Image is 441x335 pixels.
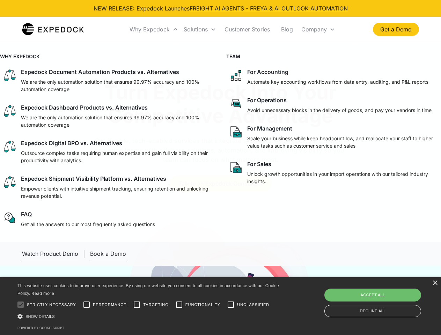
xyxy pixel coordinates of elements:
img: Expedock Logo [22,22,84,36]
img: scale icon [3,140,17,154]
p: Automate key accounting workflows from data entry, auditing, and P&L reports [247,78,428,85]
span: Show details [25,314,55,319]
span: Functionality [185,302,220,308]
a: Get a Demo [373,23,419,36]
a: home [22,22,84,36]
div: For Management [247,125,292,132]
div: Show details [17,313,281,320]
a: Read more [31,291,54,296]
div: Watch Product Demo [22,250,78,257]
img: paper and bag icon [229,125,243,139]
div: Book a Demo [90,250,126,257]
p: We are the only automation solution that ensures 99.97% accuracy and 100% automation coverage [21,78,212,93]
img: scale icon [3,104,17,118]
span: Targeting [143,302,168,308]
span: Strictly necessary [27,302,76,308]
p: Unlock growth opportunities in your import operations with our tailored industry insights. [247,170,439,185]
div: Solutions [184,26,208,33]
div: For Sales [247,161,271,167]
img: rectangular chat bubble icon [229,97,243,111]
div: For Operations [247,97,287,104]
p: Get all the answers to our most frequently asked questions [21,221,155,228]
img: scale icon [3,68,17,82]
a: Powered by cookie-script [17,326,64,330]
a: Blog [275,17,299,41]
span: This website uses cookies to improve user experience. By using our website you consent to all coo... [17,283,279,296]
div: Expedock Dashboard Products vs. Alternatives [21,104,148,111]
div: Close [432,281,438,286]
div: NEW RELEASE: Expedock Launches [94,4,348,13]
p: Scale your business while keep headcount low, and reallocate your staff to higher value tasks suc... [247,135,439,149]
p: Outsource complex tasks requiring human expertise and gain full visibility on their productivity ... [21,149,212,164]
div: Expedock Digital BPO vs. Alternatives [21,140,122,147]
a: open lightbox [22,247,78,260]
div: Decline all [324,305,421,317]
p: We are the only automation solution that ensures 99.97% accuracy and 100% automation coverage [21,114,212,128]
a: Customer Stories [219,17,275,41]
img: network like icon [229,68,243,82]
div: Company [301,26,327,33]
div: Accept all [324,289,421,301]
div: Why Expedock [130,26,170,33]
img: scale icon [3,175,17,189]
p: Empower clients with intuitive shipment tracking, ensuring retention and unlocking revenue potent... [21,185,212,200]
img: regular chat bubble icon [3,211,17,225]
div: Why Expedock [127,17,181,41]
p: Avoid unnecessary blocks in the delivery of goods, and pay your vendors in time [247,106,432,114]
div: FAQ [21,211,32,218]
a: Book a Demo [90,247,126,260]
span: Performance [93,302,127,308]
div: Company [299,17,338,41]
img: paper and bag icon [229,161,243,174]
div: For Accounting [247,68,288,75]
a: FREIGHT AI AGENTS - FREYA & AI OUTLOOK AUTOMATION [190,5,348,12]
div: Expedock Document Automation Products vs. Alternatives [21,68,179,75]
div: Expedock Shipment Visibility Platform vs. Alternatives [21,175,166,182]
div: Solutions [181,17,219,41]
span: Unclassified [237,302,269,308]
